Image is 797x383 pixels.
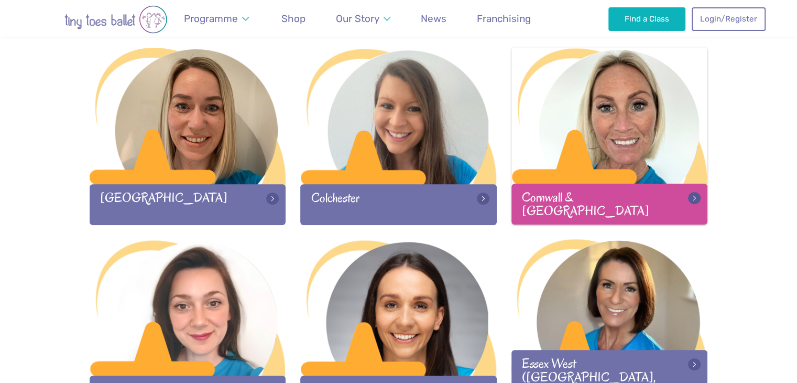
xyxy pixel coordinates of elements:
a: [GEOGRAPHIC_DATA] [90,48,286,225]
span: News [421,13,446,25]
div: Colchester [300,184,497,225]
a: Shop [277,6,311,31]
a: Login/Register [692,7,765,30]
a: Cornwall & [GEOGRAPHIC_DATA] [511,47,708,224]
span: Programme [184,13,238,25]
a: Find a Class [608,7,685,30]
a: Programme [179,6,254,31]
a: Colchester [300,48,497,225]
span: Franchising [477,13,531,25]
a: Franchising [472,6,536,31]
span: Shop [281,13,305,25]
span: Our Story [336,13,379,25]
a: News [416,6,452,31]
a: Our Story [331,6,395,31]
div: [GEOGRAPHIC_DATA] [90,184,286,225]
div: Cornwall & [GEOGRAPHIC_DATA] [511,184,708,224]
img: tiny toes ballet [32,5,200,34]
